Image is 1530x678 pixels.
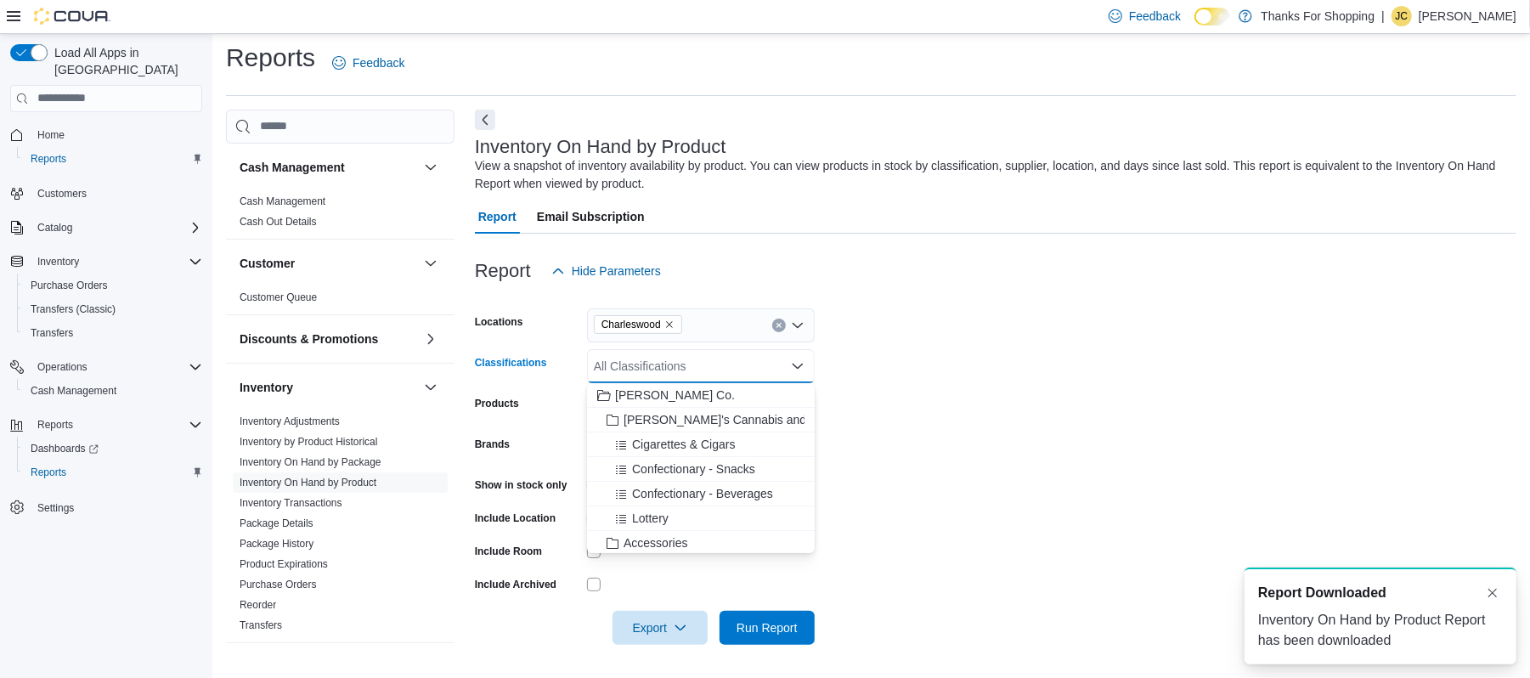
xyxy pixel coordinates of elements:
button: Reports [17,460,209,484]
span: Feedback [353,54,404,71]
button: Reports [31,415,80,435]
button: Confectionary - Beverages [587,482,815,506]
a: Product Expirations [240,558,328,570]
button: Discounts & Promotions [421,329,441,349]
span: Report Downloaded [1258,583,1386,603]
span: Customer Queue [240,291,317,304]
span: Cash Out Details [240,215,317,229]
button: Inventory [421,377,441,398]
a: Inventory On Hand by Package [240,456,381,468]
span: Catalog [37,221,72,234]
button: Cash Management [17,379,209,403]
span: Cigarettes & Cigars [632,436,735,453]
span: Settings [31,496,202,517]
span: Confectionary - Snacks [632,460,755,477]
span: Dashboards [31,442,99,455]
h1: Reports [226,41,315,75]
p: | [1381,6,1385,26]
span: Transfers (Classic) [31,302,116,316]
span: Catalog [31,218,202,238]
button: Inventory [240,379,417,396]
div: Inventory [226,411,454,642]
h3: Inventory [240,379,293,396]
span: Transfers (Classic) [24,299,202,319]
p: Thanks For Shopping [1261,6,1375,26]
button: Customer [421,253,441,274]
nav: Complex example [10,116,202,564]
span: Hide Parameters [572,263,661,280]
span: Inventory by Product Historical [240,435,378,449]
span: Reorder [240,598,276,612]
button: Settings [3,494,209,519]
button: Dismiss toast [1482,583,1503,603]
span: Load All Apps in [GEOGRAPHIC_DATA] [48,44,202,78]
span: Accessories [624,534,687,551]
a: Home [31,125,71,145]
span: Package History [240,537,313,551]
span: Transfers [31,326,73,340]
span: Reports [31,152,66,166]
div: Cash Management [226,191,454,239]
span: Reports [24,149,202,169]
div: Customer [226,287,454,314]
span: Dashboards [24,438,202,459]
a: Customer Queue [240,291,317,303]
label: Brands [475,438,510,451]
label: Products [475,397,519,410]
a: Purchase Orders [240,579,317,590]
button: Cigarettes & Cigars [587,432,815,457]
span: Purchase Orders [240,578,317,591]
a: Reorder [240,599,276,611]
button: Cash Management [240,159,417,176]
a: Reports [24,149,73,169]
span: Cash Management [31,384,116,398]
button: Transfers [17,321,209,345]
h3: Inventory On Hand by Product [475,137,726,157]
input: Dark Mode [1194,8,1230,25]
a: Transfers (Classic) [24,299,122,319]
span: JC [1396,6,1409,26]
span: Product Expirations [240,557,328,571]
span: Reports [24,462,202,483]
h3: Cash Management [240,159,345,176]
a: Customers [31,184,93,204]
button: Inventory [31,251,86,272]
h3: Customer [240,255,295,272]
div: View a snapshot of inventory availability by product. You can view products in stock by classific... [475,157,1508,193]
span: Inventory On Hand by Product [240,476,376,489]
button: Close list of options [791,359,805,373]
a: Inventory On Hand by Product [240,477,376,489]
button: Open list of options [791,319,805,332]
a: Dashboards [17,437,209,460]
span: Cash Management [24,381,202,401]
span: Transfers [240,619,282,632]
button: Operations [3,355,209,379]
label: Locations [475,315,523,329]
a: Inventory Adjustments [240,415,340,427]
label: Classifications [475,356,547,370]
span: Purchase Orders [24,275,202,296]
span: Run Report [737,619,798,636]
button: [PERSON_NAME] Co. [587,383,815,408]
button: Reports [17,147,209,171]
a: Reports [24,462,73,483]
button: Discounts & Promotions [240,331,417,347]
button: Lottery [587,506,815,531]
label: Include Location [475,511,556,525]
a: Cash Management [240,195,325,207]
a: Feedback [325,46,411,80]
button: Transfers (Classic) [17,297,209,321]
span: Purchase Orders [31,279,108,292]
span: Charleswood [594,315,682,334]
span: Reports [37,418,73,432]
div: Justin Cotroneo [1392,6,1412,26]
span: Transfers [24,323,202,343]
a: Cash Out Details [240,216,317,228]
span: Inventory On Hand by Package [240,455,381,469]
button: Inventory [3,250,209,274]
a: Cash Management [24,381,123,401]
button: Customers [3,181,209,206]
button: Run Report [720,611,815,645]
a: Package History [240,538,313,550]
